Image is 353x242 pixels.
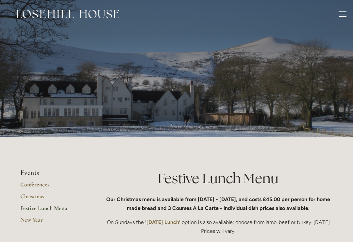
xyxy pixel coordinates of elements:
h1: Festive Lunch Menu [104,169,333,188]
a: ‘[DATE] Lunch’ [144,219,182,225]
a: Christmas [20,193,83,204]
p: On Sundays the option is also available; choose from lamb, beef or turkey. [DATE] Prices will vary. [104,218,333,235]
a: Festive Lunch Menu [20,204,83,216]
li: Events [20,169,83,177]
a: New Year [20,216,83,228]
a: Conferences [20,181,83,193]
strong: Our Christmas menu is available from [DATE] - [DATE], and costs £45.00 per person for home made b... [106,196,331,211]
strong: ‘[DATE] Lunch’ [145,219,180,225]
img: Losehill House [16,10,119,18]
